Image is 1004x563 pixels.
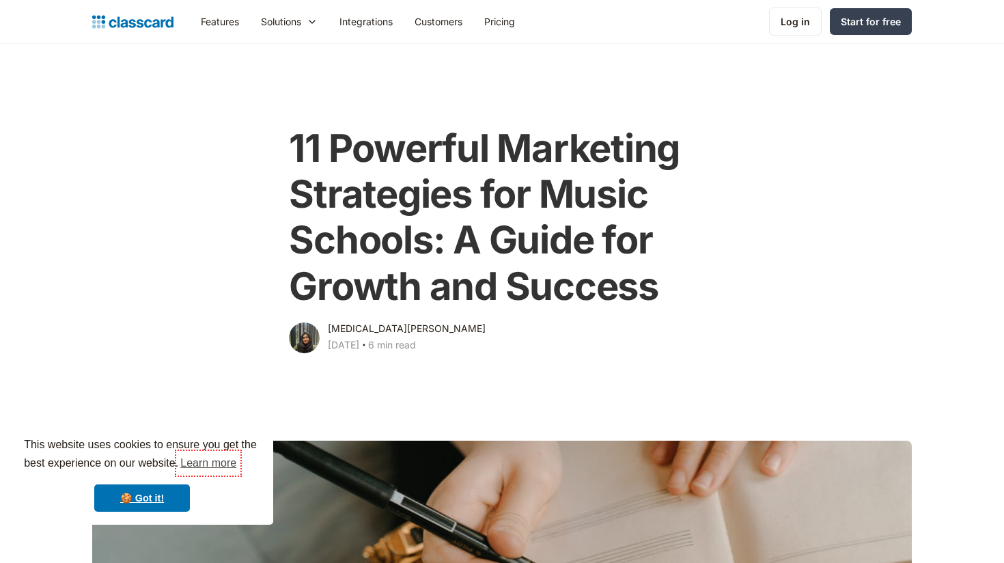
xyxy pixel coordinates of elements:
[94,484,190,512] a: dismiss cookie message
[769,8,822,36] a: Log in
[24,437,260,473] span: This website uses cookies to ensure you get the best experience on our website.
[328,337,359,353] div: [DATE]
[289,126,714,310] h1: 11 Powerful Marketing Strategies for Music Schools: A Guide for Growth and Success
[830,8,912,35] a: Start for free
[841,14,901,29] div: Start for free
[178,453,238,473] a: learn more about cookies
[250,6,329,37] div: Solutions
[359,337,368,356] div: ‧
[190,6,250,37] a: Features
[92,12,173,31] a: home
[781,14,810,29] div: Log in
[261,14,301,29] div: Solutions
[404,6,473,37] a: Customers
[473,6,526,37] a: Pricing
[368,337,416,353] div: 6 min read
[11,424,273,525] div: cookieconsent
[328,320,486,337] div: [MEDICAL_DATA][PERSON_NAME]
[329,6,404,37] a: Integrations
